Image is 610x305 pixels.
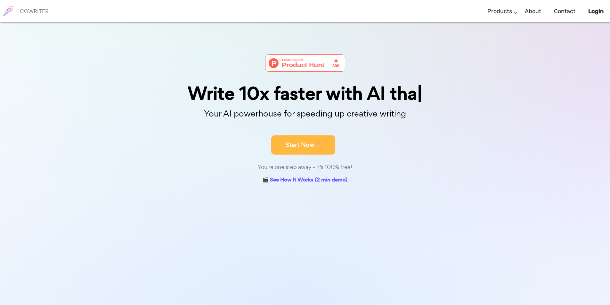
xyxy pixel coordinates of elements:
img: Cowriter - Your AI buddy for speeding up creative writing | Product Hunt [265,54,345,72]
div: You're one step away - It's 100% free! [145,163,465,172]
a: About [525,2,541,21]
p: Your AI powerhouse for speeding up creative writing [145,107,465,121]
a: Products [487,2,512,21]
h6: COWRITER [20,8,49,14]
div: Write 10x faster with AI tha [145,84,465,103]
button: Start Now [271,135,335,155]
a: Contact [554,2,575,21]
a: 🎬 See How It Works (2 min demo) [263,175,347,185]
a: Login [588,2,604,21]
b: Login [588,8,604,15]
